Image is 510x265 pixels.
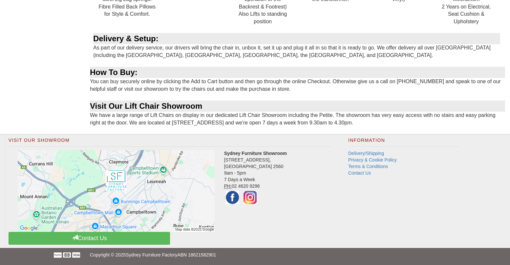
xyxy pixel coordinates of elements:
[348,151,384,156] a: Delivery/Shipping
[90,33,505,67] div: As part of our delivery service, our drivers will bring the chair in, unbox it, set it up and plu...
[9,232,170,245] a: Contact Us
[224,189,241,206] img: Facebook
[348,157,397,162] a: Privacy & Cookie Policy
[224,183,232,189] abbr: Phone
[90,101,505,112] div: Visit Our Lift Chair Showroom
[348,170,371,176] a: Contact Us
[224,151,287,156] strong: Sydney Furniture Showroom
[90,248,420,262] p: Copyright © 2025 ABN 18621582901
[348,164,388,169] a: Terms & Conditions
[126,252,177,257] a: Sydney Furniture Factory
[9,138,332,146] h2: Visit Our Showroom
[18,150,215,232] img: Click to activate map
[348,138,459,146] h2: Information
[93,33,500,44] div: Delivery & Setup:
[90,67,505,78] div: How To Buy:
[242,189,258,206] img: Instagram
[13,150,219,232] a: Click to activate map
